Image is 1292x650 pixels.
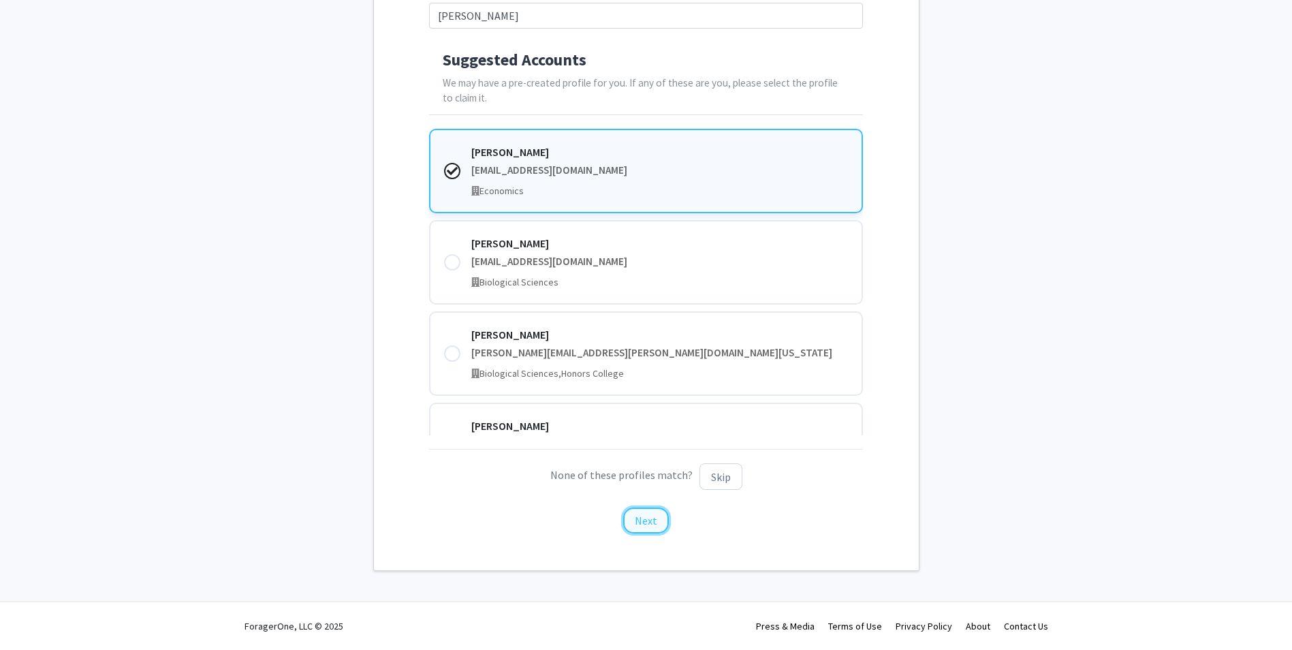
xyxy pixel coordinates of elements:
[896,620,952,632] a: Privacy Policy
[443,50,849,70] h4: Suggested Accounts
[623,508,669,533] button: Next
[828,620,882,632] a: Terms of Use
[479,367,561,380] span: Biological Sciences,
[561,367,624,380] span: Honors College
[479,276,558,288] span: Biological Sciences
[471,163,848,179] div: [EMAIL_ADDRESS][DOMAIN_NAME]
[443,76,849,107] p: We may have a pre-created profile for you. If any of these are you, please select the profile to ...
[471,418,848,434] div: [PERSON_NAME]
[1004,620,1048,632] a: Contact Us
[966,620,990,632] a: About
[429,463,863,490] p: None of these profiles match?
[479,185,524,197] span: Economics
[471,326,848,343] div: [PERSON_NAME]
[10,589,58,640] iframe: Chat
[756,620,815,632] a: Press & Media
[471,144,848,160] div: [PERSON_NAME]
[245,602,343,650] div: ForagerOne, LLC © 2025
[471,235,848,251] div: [PERSON_NAME]
[699,463,742,490] button: Skip
[471,254,848,270] div: [EMAIL_ADDRESS][DOMAIN_NAME]
[471,345,848,361] div: [PERSON_NAME][EMAIL_ADDRESS][PERSON_NAME][DOMAIN_NAME][US_STATE]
